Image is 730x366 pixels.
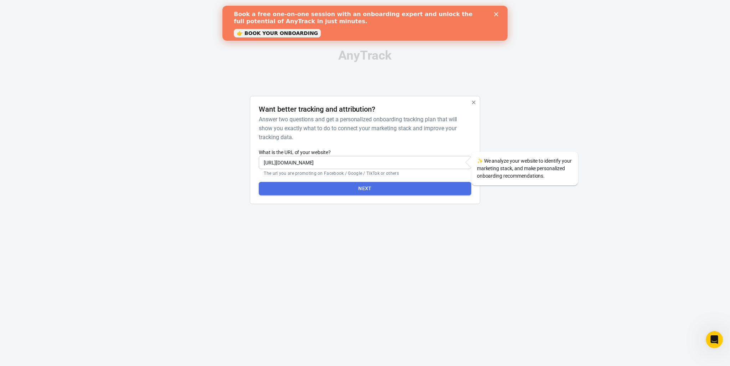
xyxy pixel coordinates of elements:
[477,158,483,164] span: sparkles
[259,115,468,142] h6: Answer two questions and get a personalized onboarding tracking plan that will show you exactly w...
[272,6,279,11] div: Close
[264,171,466,176] p: The url you are promoting on Facebook / Google / TikTok or others
[222,6,508,41] iframe: Intercom live chat banner
[471,152,578,185] div: We analyze your website to identify your marketing stack, and make personalized onboarding recomm...
[706,331,723,348] iframe: Intercom live chat
[259,182,471,195] button: Next
[259,156,471,169] input: https://yourwebsite.com/landing-page
[259,105,375,113] h4: Want better tracking and attribution?
[259,149,471,156] label: What is the URL of your website?
[187,49,543,62] div: AnyTrack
